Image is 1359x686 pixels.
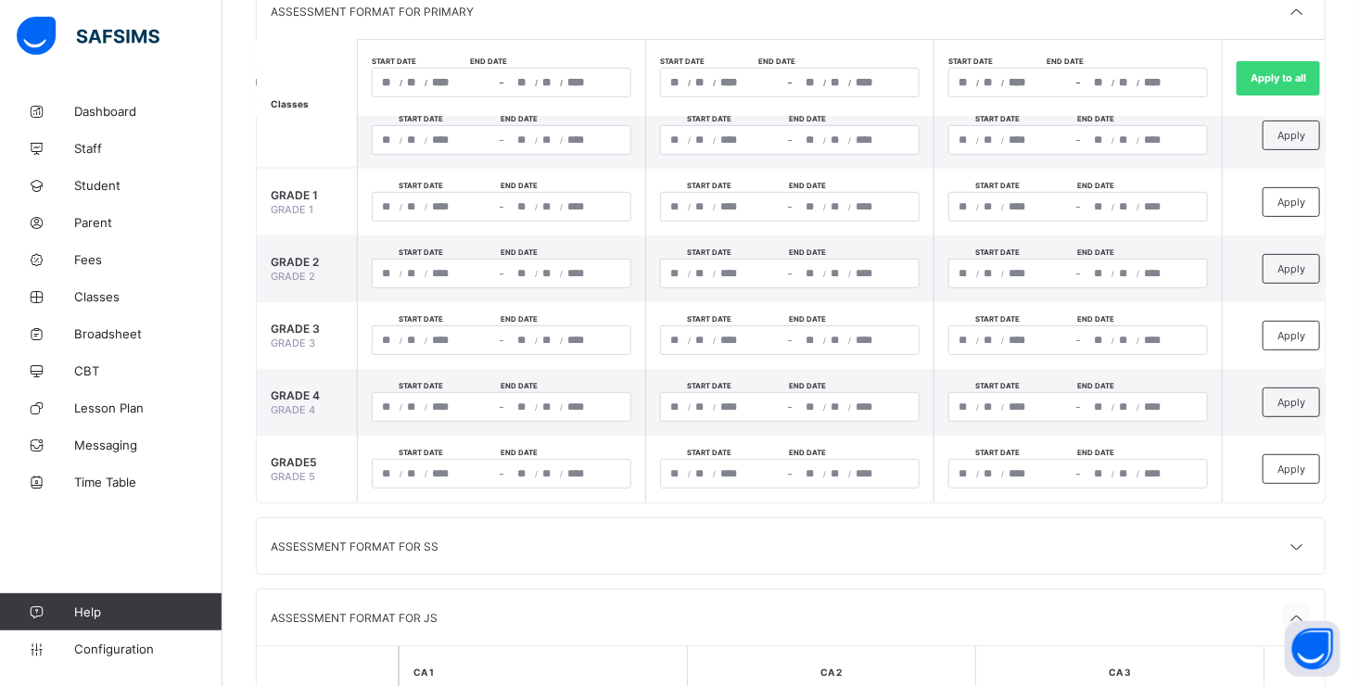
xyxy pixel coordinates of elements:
span: / [560,77,563,88]
span: – [788,335,792,346]
span: / [1137,401,1139,413]
span: Start date [948,57,1047,66]
span: / [976,77,979,88]
span: End date [758,248,857,257]
span: / [1137,268,1139,279]
span: / [848,335,851,346]
span: End date [758,381,857,390]
span: GRADE 4 [271,403,315,416]
span: / [823,77,826,88]
span: / [400,77,402,88]
span: Time Table [74,475,222,489]
span: Apply [1277,396,1305,409]
span: / [535,335,538,346]
span: / [1001,401,1004,413]
span: CA 2 [821,667,843,678]
span: End date [470,381,568,390]
span: / [976,335,979,346]
span: Parent [74,215,222,230]
span: / [400,335,402,346]
span: GRADE5 [271,455,343,469]
i: arrow [1286,3,1308,21]
span: Start date [948,181,1047,190]
span: Start date [372,381,470,390]
span: / [535,268,538,279]
span: / [688,134,691,146]
span: – [500,77,503,88]
button: Open asap [1285,621,1340,677]
span: / [535,201,538,212]
span: / [560,468,563,479]
span: GRADE 3 [271,322,343,336]
span: / [400,134,402,146]
span: End date [1047,381,1145,390]
span: / [823,201,826,212]
span: / [976,268,979,279]
span: / [976,468,979,479]
span: / [688,201,691,212]
span: – [1076,134,1080,146]
span: End date [758,57,857,66]
span: Start date [660,314,758,324]
span: Start date [660,114,758,123]
span: / [425,401,427,413]
span: End date [758,181,857,190]
span: Start date [948,381,1047,390]
span: Lesson Plan [74,400,222,415]
span: – [500,268,503,279]
span: / [560,134,563,146]
span: / [425,134,427,146]
span: Staff [74,141,222,156]
span: Start date [948,114,1047,123]
span: Messaging [74,438,222,452]
span: – [500,335,503,346]
div: ASSESSMENT FORMAT FOR SS [271,540,791,553]
span: / [713,201,716,212]
span: / [1111,335,1114,346]
span: – [500,468,503,479]
span: Start date [372,448,470,457]
span: / [1111,201,1114,212]
span: / [976,401,979,413]
span: Classes [271,98,309,109]
span: / [425,268,427,279]
span: End date [1047,181,1145,190]
span: / [535,401,538,413]
span: Configuration [74,642,222,656]
div: ASSESSMENT FORMAT FOR SS [256,517,1326,575]
span: / [848,401,851,413]
span: End date [758,448,857,457]
span: / [425,77,427,88]
span: / [1137,77,1139,88]
span: – [500,201,503,212]
span: Start date [948,314,1047,324]
span: / [425,335,427,346]
span: End date [758,314,857,324]
span: / [848,268,851,279]
span: / [560,335,563,346]
span: Start date [660,448,758,457]
span: / [976,201,979,212]
span: / [560,401,563,413]
span: – [1076,77,1080,88]
span: / [1001,468,1004,479]
span: End date [1047,248,1145,257]
span: / [400,401,402,413]
span: / [425,468,427,479]
span: GRADE 3 [271,337,315,349]
span: / [1137,335,1139,346]
span: / [713,134,716,146]
span: / [1111,134,1114,146]
span: Start date [372,248,470,257]
span: / [535,468,538,479]
span: GRADE 2 [271,255,343,269]
span: – [788,468,792,479]
span: Start date [660,381,758,390]
span: / [823,268,826,279]
span: – [1076,201,1080,212]
span: Start date [948,448,1047,457]
span: / [560,268,563,279]
span: / [688,77,691,88]
i: arrow [1286,609,1308,628]
span: – [788,134,792,146]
